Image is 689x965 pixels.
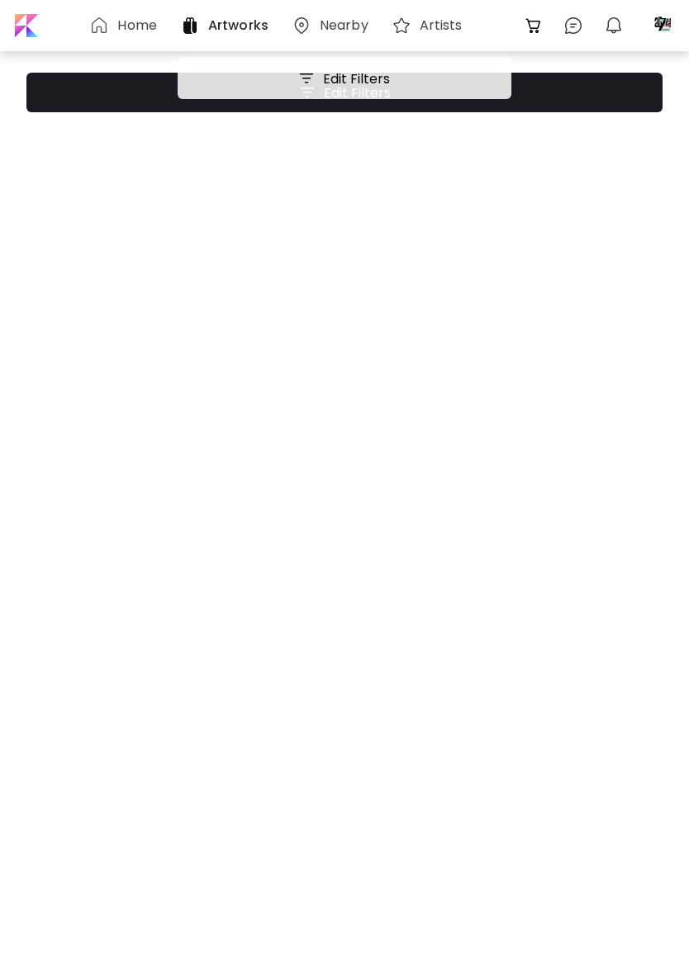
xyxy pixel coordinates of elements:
[420,19,463,32] h6: Artists
[179,59,510,98] button: filterEdit Filters
[524,16,544,35] img: cart
[180,16,275,35] a: Artworks
[600,12,628,40] button: bellIcon
[392,16,469,35] a: Artists
[563,16,583,35] img: chatIcon
[604,16,624,35] img: bellIcon
[320,19,368,32] h6: Nearby
[26,73,663,112] button: filterEdit Filters
[208,19,268,32] h6: Artworks
[323,74,390,85] h5: Edit Filters
[89,16,163,35] a: Home
[117,19,156,32] h6: Home
[292,16,375,35] a: Nearby
[298,70,315,87] img: filter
